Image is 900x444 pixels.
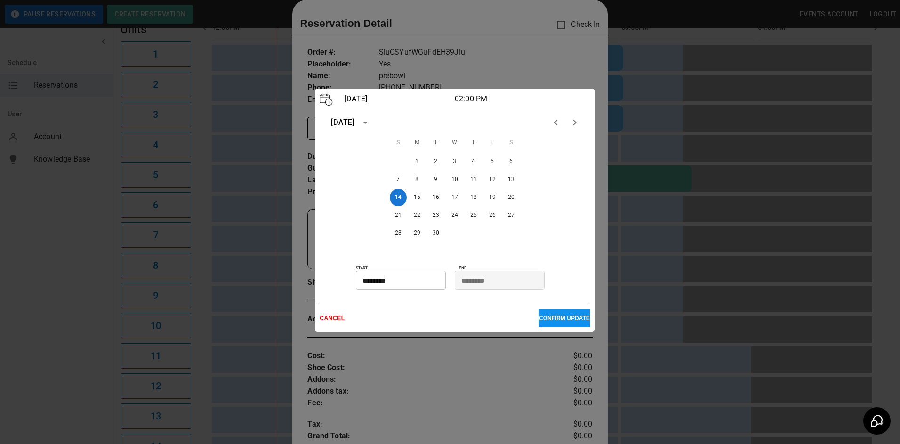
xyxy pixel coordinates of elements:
[465,189,482,206] button: 18
[446,207,463,224] button: 24
[409,207,426,224] button: 22
[342,93,455,105] p: [DATE]
[565,113,584,132] button: Next month
[331,117,354,128] div: [DATE]
[427,171,444,188] button: 9
[446,189,463,206] button: 17
[320,315,539,321] p: CANCEL
[484,207,501,224] button: 26
[503,153,520,170] button: 6
[539,309,590,327] button: CONFIRM UPDATE
[455,93,567,105] p: 02:00 PM
[465,207,482,224] button: 25
[409,153,426,170] button: 1
[503,189,520,206] button: 20
[427,207,444,224] button: 23
[546,113,565,132] button: Previous month
[503,171,520,188] button: 13
[484,171,501,188] button: 12
[356,265,455,271] p: START
[465,153,482,170] button: 4
[409,189,426,206] button: 15
[539,315,590,321] p: CONFIRM UPDATE
[409,133,426,152] span: Monday
[446,153,463,170] button: 3
[390,171,407,188] button: 7
[409,225,426,242] button: 29
[390,133,407,152] span: Sunday
[390,207,407,224] button: 21
[390,189,407,206] button: 14
[357,115,373,131] button: calendar view is open, switch to year view
[465,133,482,152] span: Thursday
[503,133,520,152] span: Saturday
[484,189,501,206] button: 19
[356,271,439,290] input: Choose time, selected time is 2:00 PM
[484,153,501,170] button: 5
[446,133,463,152] span: Wednesday
[320,93,333,106] img: Vector
[390,225,407,242] button: 28
[465,171,482,188] button: 11
[427,153,444,170] button: 2
[409,171,426,188] button: 8
[427,225,444,242] button: 30
[455,271,538,290] input: Choose time, selected time is 3:30 PM
[503,207,520,224] button: 27
[427,189,444,206] button: 16
[427,133,444,152] span: Tuesday
[484,133,501,152] span: Friday
[459,265,590,271] p: END
[446,171,463,188] button: 10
